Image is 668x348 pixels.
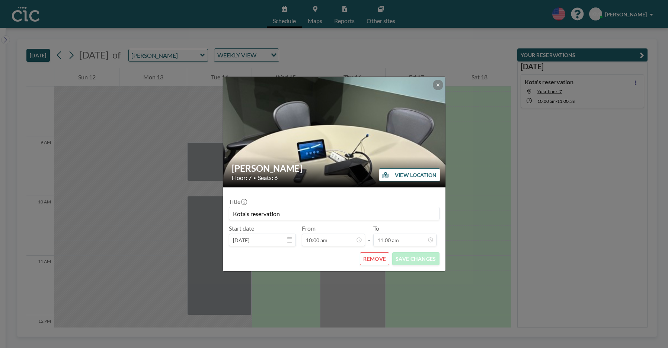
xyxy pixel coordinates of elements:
span: Seats: 6 [258,174,278,181]
h2: [PERSON_NAME] [232,163,437,174]
span: Floor: 7 [232,174,252,181]
label: To [373,225,379,232]
span: - [368,227,370,244]
label: From [302,225,316,232]
button: SAVE CHANGES [392,252,439,265]
span: • [253,175,256,181]
input: (No title) [229,207,439,220]
button: VIEW LOCATION [379,168,440,181]
label: Start date [229,225,254,232]
label: Title [229,198,246,205]
button: REMOVE [360,252,389,265]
